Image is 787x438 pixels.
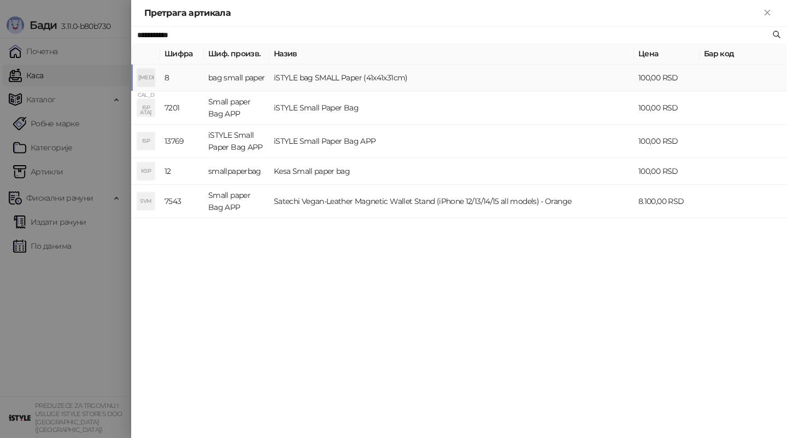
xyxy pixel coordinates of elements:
[269,91,634,125] td: iSTYLE Small Paper Bag
[269,43,634,65] th: Назив
[204,91,269,125] td: Small paper Bag APP
[634,185,700,218] td: 8.100,00 RSD
[634,125,700,158] td: 100,00 RSD
[634,91,700,125] td: 100,00 RSD
[137,162,155,180] div: KSP
[160,185,204,218] td: 7543
[269,185,634,218] td: Satechi Vegan-Leather Magnetic Wallet Stand (iPhone 12/13/14/15 all models) - Orange
[204,65,269,91] td: bag small paper
[269,65,634,91] td: iSTYLE bag SMALL Paper (41x41x31cm)
[204,43,269,65] th: Шиф. произв.
[269,125,634,158] td: iSTYLE Small Paper Bag APP
[160,125,204,158] td: 13769
[700,43,787,65] th: Бар код
[204,185,269,218] td: Small paper Bag APP
[761,7,774,20] button: Close
[634,65,700,91] td: 100,00 RSD
[160,158,204,185] td: 12
[160,65,204,91] td: 8
[137,132,155,150] div: ISP
[204,125,269,158] td: iSTYLE Small Paper Bag APP
[634,43,700,65] th: Цена
[160,91,204,125] td: 7201
[144,7,761,20] div: Претрага артикала
[137,192,155,210] div: SVM
[204,158,269,185] td: smallpaperbag
[269,158,634,185] td: Kesa Small paper bag
[634,158,700,185] td: 100,00 RSD
[137,99,155,116] div: ISP
[137,69,155,86] div: [MEDICAL_DATA]
[160,43,204,65] th: Шифра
